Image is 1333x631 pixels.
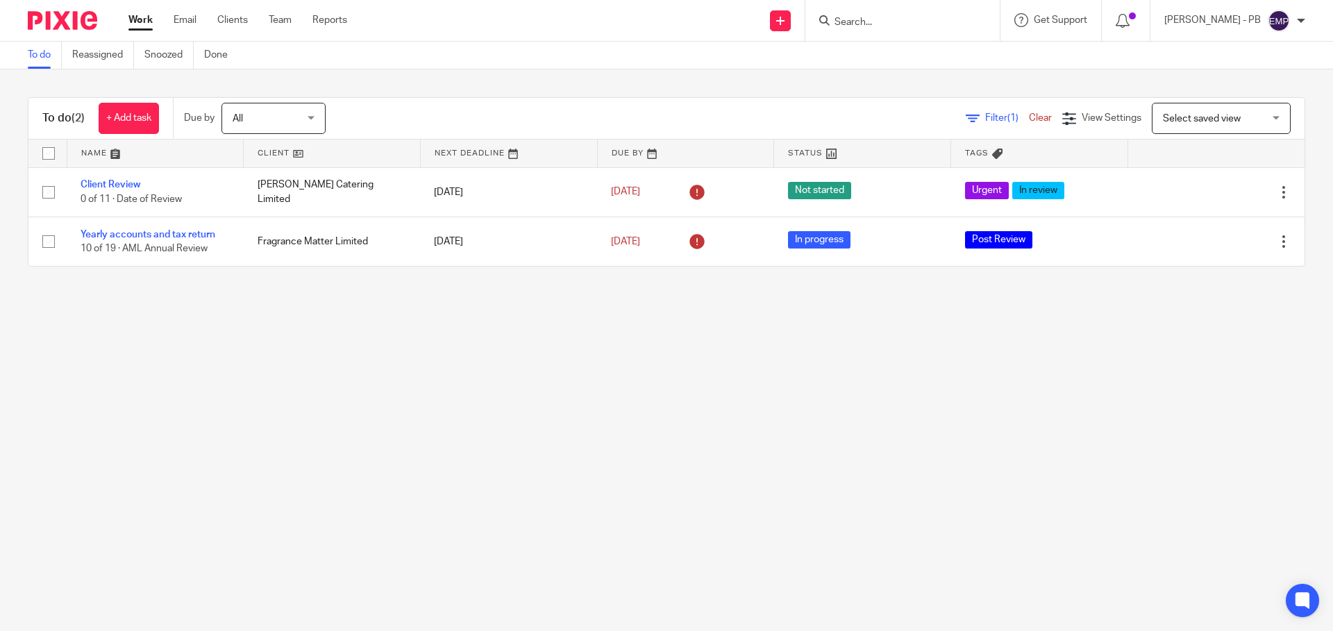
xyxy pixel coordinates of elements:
[244,167,421,217] td: [PERSON_NAME] Catering Limited
[99,103,159,134] a: + Add task
[144,42,194,69] a: Snoozed
[217,13,248,27] a: Clients
[1034,15,1087,25] span: Get Support
[1029,113,1052,123] a: Clear
[244,217,421,266] td: Fragrance Matter Limited
[28,42,62,69] a: To do
[985,113,1029,123] span: Filter
[420,167,597,217] td: [DATE]
[269,13,292,27] a: Team
[174,13,196,27] a: Email
[184,111,215,125] p: Due by
[233,114,243,124] span: All
[1082,113,1141,123] span: View Settings
[42,111,85,126] h1: To do
[420,217,597,266] td: [DATE]
[1163,114,1241,124] span: Select saved view
[204,42,238,69] a: Done
[1268,10,1290,32] img: svg%3E
[128,13,153,27] a: Work
[833,17,958,29] input: Search
[81,230,215,239] a: Yearly accounts and tax return
[788,182,851,199] span: Not started
[611,187,640,197] span: [DATE]
[1007,113,1018,123] span: (1)
[312,13,347,27] a: Reports
[81,180,140,190] a: Client Review
[611,237,640,246] span: [DATE]
[788,231,850,249] span: In progress
[965,231,1032,249] span: Post Review
[81,244,208,253] span: 10 of 19 · AML Annual Review
[72,42,134,69] a: Reassigned
[965,182,1009,199] span: Urgent
[72,112,85,124] span: (2)
[965,149,989,157] span: Tags
[1164,13,1261,27] p: [PERSON_NAME] - PB
[28,11,97,30] img: Pixie
[1012,182,1064,199] span: In review
[81,194,182,204] span: 0 of 11 · Date of Review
